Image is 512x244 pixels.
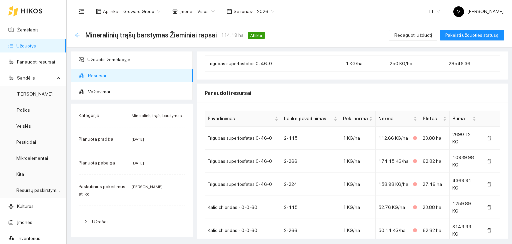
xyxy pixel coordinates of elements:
span: right [84,220,88,224]
span: 158.98 KG/ha [378,181,408,187]
span: delete [487,228,492,233]
span: Planuota pabaiga [79,160,115,165]
span: LT [429,6,440,16]
a: [PERSON_NAME] [16,91,53,97]
td: 28546.36 [446,56,500,72]
td: 1 KG/ha [340,196,376,219]
span: Sandėlis [17,71,55,85]
button: menu-fold [75,5,88,18]
span: M [457,6,461,17]
span: 250 KG/ha [390,61,412,66]
a: Trąšos [16,107,30,113]
a: Žemėlapis [17,27,39,32]
span: Užduotis žemėlapyje [87,53,187,66]
button: Redaguoti užduotį [389,30,437,40]
th: this column's title is Plotas,this column is sortable [420,111,450,127]
td: 62.82 ha [420,219,450,242]
span: [PERSON_NAME] [132,185,163,189]
th: this column's title is Norma,this column is sortable [376,111,420,127]
td: Kalio chloridas - 0-0-60 [205,196,281,219]
td: 1 KG/ha [343,56,387,72]
span: 2026 [257,6,274,16]
a: Resursų paskirstymas [16,188,61,193]
th: this column's title is Pavadinimas,this column is sortable [205,111,281,127]
span: Redaguoti užduotį [394,31,432,39]
button: delete [482,179,497,190]
span: 114.19 ha [221,31,244,39]
span: [DATE] [132,137,144,142]
th: this column's title is Suma,this column is sortable [450,111,479,127]
span: arrow-left [75,32,80,38]
button: delete [482,202,497,213]
div: Panaudoti resursai [205,84,500,103]
td: 2-224 [281,173,340,196]
span: Sezonas : [234,8,253,15]
span: Paskutinius pakeitimus atliko [79,184,125,197]
span: menu-fold [78,8,84,14]
td: 2690.12 KG [450,127,479,150]
span: Pakeisti užduoties statusą [445,31,499,39]
span: delete [487,205,492,210]
span: Užrašai [92,219,108,224]
span: Rek. norma [343,115,368,122]
th: this column's title is Rek. norma,this column is sortable [340,111,376,127]
td: 27.49 ha [420,173,450,196]
span: 52.76 KG/ha [378,205,405,210]
button: delete [482,156,497,166]
span: delete [487,136,492,141]
a: Kultūros [17,204,34,209]
span: layout [96,9,101,14]
td: 23.88 ha [420,127,450,150]
span: Mineralinių trąšų barstymas [132,113,182,118]
td: 2-115 [281,196,340,219]
td: Trigubas superfosfatas 0-46-0 [205,56,343,72]
a: Užduotys [16,43,36,48]
td: Kalio chloridas - 0-0-60 [205,219,281,242]
td: 10939.98 KG [450,150,479,173]
span: Lauko pavadinimas [284,115,332,122]
button: Pakeisti užduoties statusą [440,30,504,40]
span: delete [487,182,492,187]
span: Visos [197,6,215,16]
span: Norma [378,115,412,122]
a: Panaudoti resursai [17,59,55,65]
td: 1 KG/ha [340,150,376,173]
span: 112.66 KG/ha [378,135,408,141]
span: delete [487,159,492,164]
a: Redaguoti užduotį [389,32,437,38]
a: Mikroelementai [16,155,48,161]
span: calendar [227,9,232,14]
span: [DATE] [132,161,144,165]
td: Trigubas superfosfatas 0-46-0 [205,173,281,196]
span: Suma [452,115,471,122]
span: Atlikta [248,32,265,39]
button: delete [482,133,497,143]
span: Mineralinių trąšų barstymas Žieminiai rapsai [85,30,217,40]
span: Planuota pradžia [79,136,113,142]
span: Resursai [88,69,187,82]
span: Aplinka : [103,8,119,15]
a: Įmonės [17,220,32,225]
td: 62.82 ha [420,150,450,173]
span: 174.15 KG/ha [378,158,409,164]
span: 50.14 KG/ha [378,228,406,233]
div: Atgal [75,32,80,38]
span: [PERSON_NAME] [453,9,504,14]
a: Veislės [16,123,31,129]
span: Groward Group [123,6,160,16]
span: Važiavimai [88,85,187,98]
td: 1 KG/ha [340,219,376,242]
a: Pesticidai [16,139,36,145]
td: 1 KG/ha [340,173,376,196]
span: Pavadinimas [208,115,273,122]
th: this column's title is Lauko pavadinimas,this column is sortable [281,111,340,127]
td: Trigubas superfosfatas 0-46-0 [205,150,281,173]
td: 2-115 [281,127,340,150]
div: Užrašai [79,214,185,229]
span: shop [172,9,178,14]
td: 1 KG/ha [340,127,376,150]
td: 1259.89 KG [450,196,479,219]
span: Kategorija [79,113,99,118]
td: Trigubas superfosfatas 0-46-0 [205,127,281,150]
td: 4369.91 KG [450,173,479,196]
